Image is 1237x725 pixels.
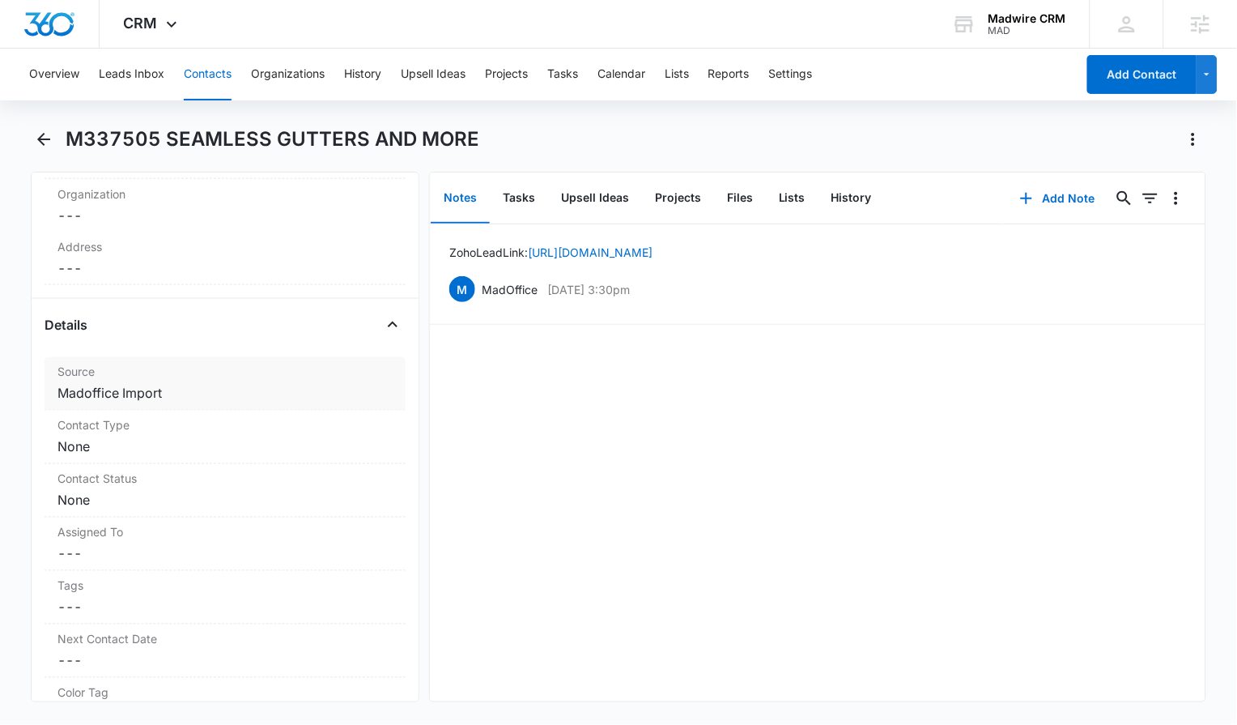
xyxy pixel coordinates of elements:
button: Add Contact [1087,55,1197,94]
button: Leads Inbox [99,49,164,100]
dd: --- [57,258,393,278]
div: Contact StatusNone [45,464,406,518]
button: Lists [665,49,689,100]
button: Overflow Menu [1163,186,1189,211]
button: Search... [1112,186,1137,211]
button: Overview [29,49,79,100]
div: account name [988,12,1066,25]
span: M [449,276,475,302]
label: Tags [57,578,393,595]
button: Organizations [251,49,325,100]
button: Calendar [597,49,645,100]
dd: --- [57,651,393,671]
button: Tasks [547,49,578,100]
div: Address--- [45,232,406,285]
a: [URL][DOMAIN_NAME] [528,245,653,259]
button: Reports [708,49,750,100]
div: Assigned To--- [45,518,406,571]
span: CRM [124,15,158,32]
dd: None [57,491,393,510]
h4: Details [45,315,87,335]
button: Actions [1180,126,1206,152]
label: Address [57,238,393,255]
button: Upsell Ideas [548,173,642,224]
button: Add Note [1004,179,1112,218]
button: Notes [431,173,490,224]
div: SourceMadoffice Import [45,357,406,411]
label: Contact Status [57,471,393,488]
div: Next Contact Date--- [45,625,406,678]
button: Close [380,312,406,338]
button: Settings [769,49,813,100]
button: History [818,173,885,224]
div: account id [988,25,1066,36]
p: [DATE] 3:30pm [547,281,630,298]
dd: --- [57,544,393,564]
div: Contact TypeNone [45,411,406,464]
label: Source [57,364,393,381]
label: Color Tag [57,684,393,702]
button: History [344,49,381,100]
p: MadOffice [482,281,538,298]
dd: None [57,437,393,457]
div: Tags--- [45,571,406,625]
button: Filters [1137,186,1163,211]
h1: M337505 SEAMLESS GUTTERS AND MORE [66,127,479,151]
label: Contact Type [57,417,393,434]
div: Organization--- [45,179,406,232]
button: Projects [485,49,528,100]
button: Lists [766,173,818,224]
button: Projects [642,173,714,224]
dd: Madoffice Import [57,384,393,403]
button: Contacts [184,49,232,100]
button: Back [31,126,56,152]
button: Upsell Ideas [401,49,465,100]
dd: --- [57,598,393,617]
label: Organization [57,186,393,203]
dd: --- [57,206,393,225]
button: Files [714,173,766,224]
button: Tasks [490,173,548,224]
label: Next Contact Date [57,631,393,648]
p: Zoho Lead Link: [449,244,653,261]
label: Assigned To [57,524,393,541]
